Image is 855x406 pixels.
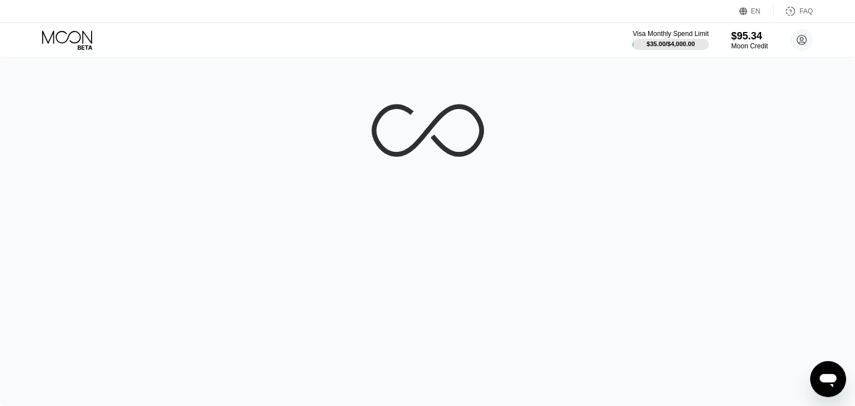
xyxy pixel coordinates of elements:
div: $95.34Moon Credit [731,30,768,50]
div: Visa Monthly Spend Limit$35.00/$4,000.00 [632,30,708,50]
div: Moon Credit [731,42,768,50]
div: FAQ [773,6,813,17]
iframe: Button to launch messaging window [810,361,846,397]
div: $95.34 [731,30,768,42]
div: Visa Monthly Spend Limit [632,30,708,38]
div: $35.00 / $4,000.00 [646,40,695,47]
div: FAQ [799,7,813,15]
div: EN [751,7,761,15]
div: EN [739,6,773,17]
